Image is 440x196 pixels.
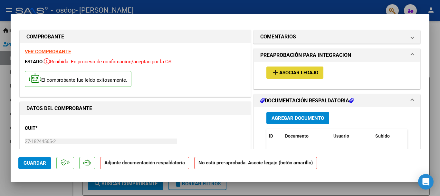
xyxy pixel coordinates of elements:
mat-expansion-panel-header: DOCUMENTACIÓN RESPALDATORIA [254,94,420,107]
strong: COMPROBANTE [26,34,64,40]
span: Subido [375,133,390,139]
mat-expansion-panel-header: PREAPROBACIÓN PARA INTEGRACION [254,49,420,62]
button: Agregar Documento [266,112,329,124]
mat-expansion-panel-header: COMENTARIOS [254,30,420,43]
span: ID [269,133,273,139]
span: ESTADO: [25,59,44,65]
button: Guardar [18,157,51,169]
datatable-header-cell: Usuario [331,129,373,143]
strong: Adjunte documentación respaldatoria [104,160,185,166]
p: CUIT [25,125,91,132]
span: Usuario [333,133,349,139]
div: Open Intercom Messenger [418,174,434,190]
span: Documento [285,133,309,139]
a: VER COMPROBANTE [25,49,71,55]
datatable-header-cell: ID [266,129,282,143]
h1: PREAPROBACIÓN PARA INTEGRACION [260,51,351,59]
strong: No está pre-aprobada. Asocie legajo (botón amarillo) [194,157,317,170]
datatable-header-cell: Acción [405,129,437,143]
p: El comprobante fue leído exitosamente. [25,71,131,87]
span: Recibida. En proceso de confirmacion/aceptac por la OS. [44,59,173,65]
h1: COMENTARIOS [260,33,296,41]
strong: DATOS DEL COMPROBANTE [26,105,92,111]
span: Asociar Legajo [279,70,318,76]
span: Guardar [24,160,46,166]
datatable-header-cell: Subido [373,129,405,143]
button: Asociar Legajo [266,67,323,78]
h1: DOCUMENTACIÓN RESPALDATORIA [260,97,354,105]
div: PREAPROBACIÓN PARA INTEGRACION [254,62,420,88]
datatable-header-cell: Documento [282,129,331,143]
span: Agregar Documento [272,115,324,121]
mat-icon: add [272,68,279,76]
